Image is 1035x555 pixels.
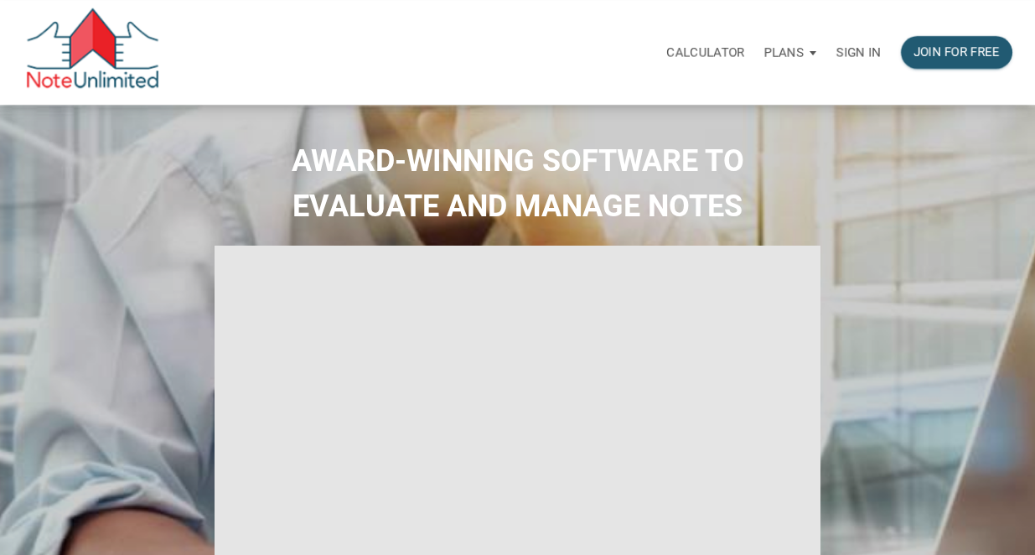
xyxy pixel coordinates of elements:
button: Join for free [901,36,1012,69]
p: Plans [764,45,804,60]
h2: AWARD-WINNING SOFTWARE TO EVALUATE AND MANAGE NOTES [13,138,1022,229]
p: Sign in [836,45,881,60]
button: Plans [754,28,826,78]
div: Join for free [913,43,1000,62]
p: Calculator [666,45,744,60]
a: Calculator [656,26,754,79]
a: Plans [754,26,826,79]
a: Join for free [891,26,1022,79]
a: Sign in [826,26,891,79]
